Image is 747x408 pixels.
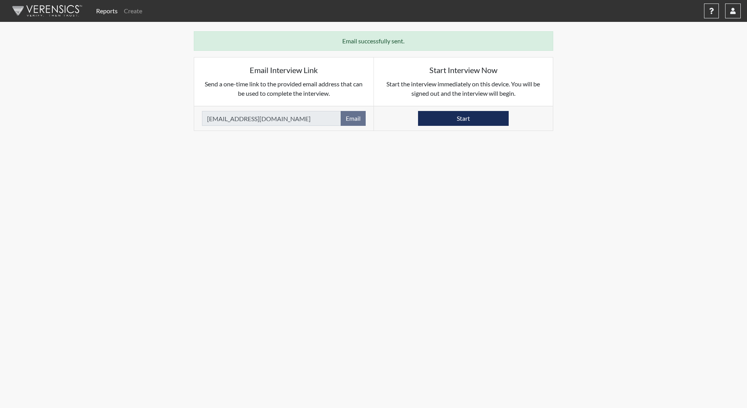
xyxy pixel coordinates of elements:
a: Create [121,3,145,19]
p: Start the interview immediately on this device. You will be signed out and the interview will begin. [382,79,545,98]
a: Reports [93,3,121,19]
button: Start [418,111,509,126]
p: Email successfully sent. [202,36,545,46]
p: Send a one-time link to the provided email address that can be used to complete the interview. [202,79,366,98]
h5: Start Interview Now [382,65,545,75]
button: Email [341,111,366,126]
h5: Email Interview Link [202,65,366,75]
input: Email Address [202,111,341,126]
